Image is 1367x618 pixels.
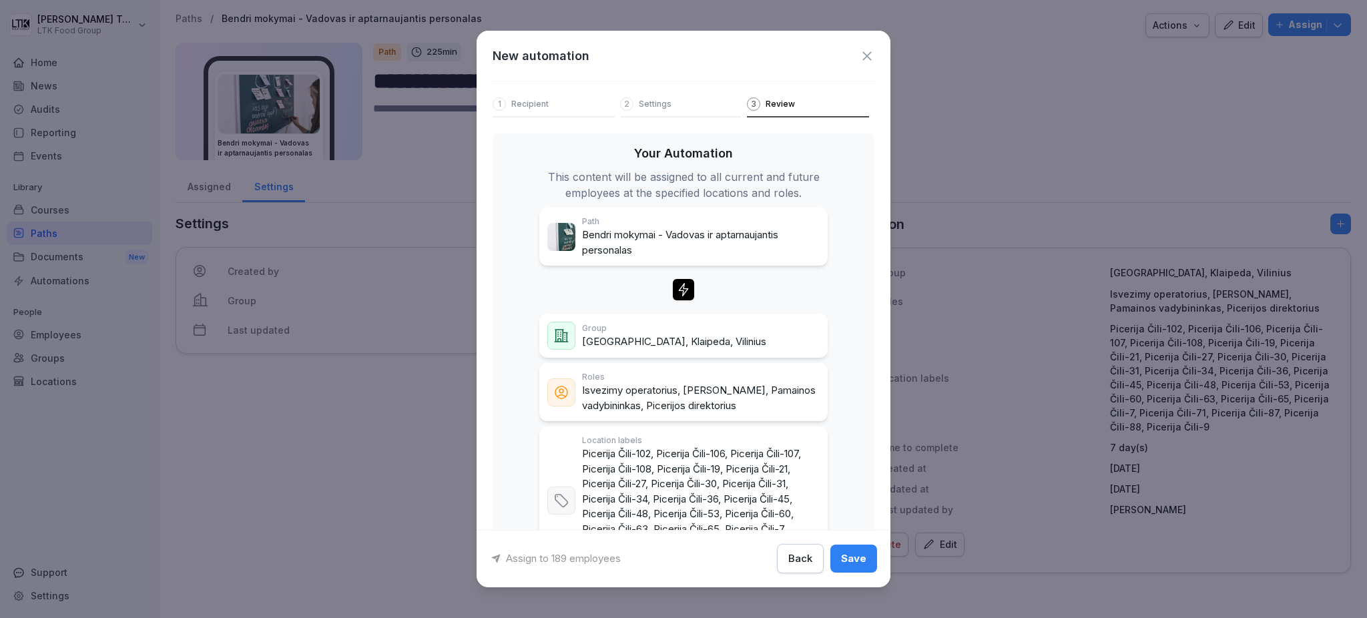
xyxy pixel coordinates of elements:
[582,228,820,258] p: Bendri mokymai - Vadovas ir aptarnaujantis personalas
[582,383,820,413] p: Isvezimy operatorius, [PERSON_NAME], Pamainos vadybininkas, Picerijos direktorius
[582,216,820,228] p: Path
[539,169,828,201] p: This content will be assigned to all current and future employees at the specified locations and ...
[582,322,766,334] p: Group
[788,552,812,567] div: Back
[582,371,820,383] p: Roles
[830,545,877,573] button: Save
[582,334,766,350] p: [GEOGRAPHIC_DATA], Klaipeda, Vilinius
[511,99,549,109] p: Recipient
[493,97,506,111] div: 1
[747,97,760,111] div: 3
[582,446,820,567] p: Picerija Čili-102, Picerija Čili-106, Picerija Čili-107, Picerija Čili-108, Picerija Čili-19, Pic...
[639,99,671,109] p: Settings
[620,97,633,111] div: 2
[766,99,795,109] p: Review
[582,434,820,446] p: Location labels
[777,545,824,574] button: Back
[493,47,589,65] h1: New automation
[506,551,621,567] p: Assign to 189 employees
[841,552,866,567] div: Save
[634,144,733,162] p: Your Automation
